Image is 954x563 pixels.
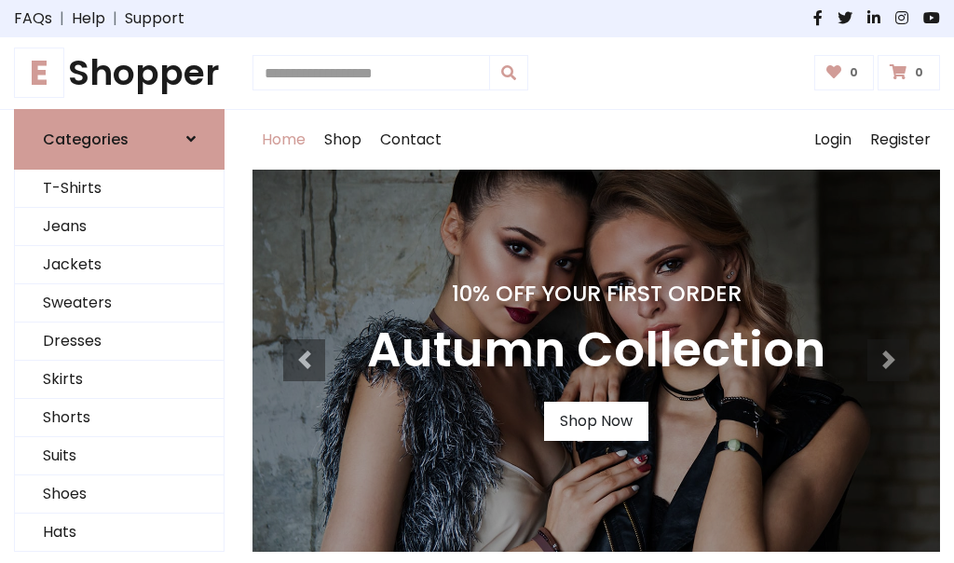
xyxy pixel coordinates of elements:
[125,7,184,30] a: Support
[14,52,225,94] a: EShopper
[861,110,940,170] a: Register
[15,170,224,208] a: T-Shirts
[367,281,825,307] h4: 10% Off Your First Order
[52,7,72,30] span: |
[14,109,225,170] a: Categories
[15,514,224,552] a: Hats
[105,7,125,30] span: |
[910,64,928,81] span: 0
[544,402,648,441] a: Shop Now
[72,7,105,30] a: Help
[15,399,224,437] a: Shorts
[805,110,861,170] a: Login
[15,284,224,323] a: Sweaters
[14,7,52,30] a: FAQs
[43,130,129,148] h6: Categories
[845,64,863,81] span: 0
[371,110,451,170] a: Contact
[14,52,225,94] h1: Shopper
[15,475,224,514] a: Shoes
[15,323,224,361] a: Dresses
[15,246,224,284] a: Jackets
[15,361,224,399] a: Skirts
[878,55,940,90] a: 0
[252,110,315,170] a: Home
[367,322,825,379] h3: Autumn Collection
[814,55,875,90] a: 0
[15,437,224,475] a: Suits
[14,48,64,98] span: E
[15,208,224,246] a: Jeans
[315,110,371,170] a: Shop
